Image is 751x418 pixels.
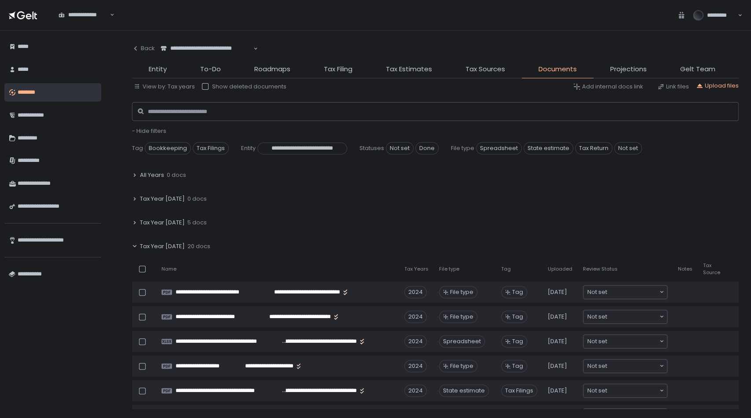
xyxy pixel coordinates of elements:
span: 5 docs [187,219,207,227]
span: Tax Sources [465,64,505,74]
span: Tag [512,288,523,296]
span: Roadmaps [254,64,290,74]
span: Tax Filings [193,142,229,154]
span: 20 docs [187,242,210,250]
span: Statuses [359,144,384,152]
span: Tax Year [DATE] [140,195,185,203]
span: Tax Return [575,142,612,154]
button: Upload files [696,82,739,90]
span: Name [161,266,176,272]
span: Not set [386,142,414,154]
span: [DATE] [548,387,567,395]
span: File type [451,144,474,152]
span: Done [415,142,439,154]
button: Link files [657,83,689,91]
button: View by: Tax years [134,83,195,91]
input: Search for option [59,19,109,28]
span: Tag [501,266,511,272]
span: Tag [512,313,523,321]
span: Not set [587,362,607,370]
span: To-Do [200,64,221,74]
div: Search for option [583,359,667,373]
div: State estimate [439,385,489,397]
div: Search for option [583,335,667,348]
span: File type [450,313,473,321]
button: Add internal docs link [573,83,643,91]
div: Search for option [155,40,258,58]
input: Search for option [607,312,659,321]
span: Review Status [583,266,618,272]
span: Not set [587,288,607,297]
div: 2024 [404,311,427,323]
span: Tag [512,337,523,345]
span: State estimate [524,142,573,154]
div: 2024 [404,385,427,397]
span: Not set [587,312,607,321]
span: Entity [241,144,256,152]
div: Search for option [53,6,114,24]
div: 2024 [404,335,427,348]
span: Not set [587,386,607,395]
span: Tag [512,362,523,370]
span: Not set [587,337,607,346]
div: Spreadsheet [439,335,485,348]
span: [DATE] [548,313,567,321]
span: Documents [539,64,577,74]
span: Projections [610,64,647,74]
span: 0 docs [187,195,207,203]
input: Search for option [607,337,659,346]
span: Bookkeeping [145,142,191,154]
div: 2024 [404,360,427,372]
span: Tax Estimates [386,64,432,74]
span: Tax Filings [501,385,537,397]
span: Notes [678,266,692,272]
span: [DATE] [548,288,567,296]
span: Uploaded [548,266,572,272]
span: Tax Year [DATE] [140,242,185,250]
input: Search for option [161,52,253,61]
input: Search for option [607,386,659,395]
span: Tag [132,144,143,152]
span: Tax Source [703,262,723,275]
input: Search for option [607,288,659,297]
span: File type [450,362,473,370]
div: 2024 [404,286,427,298]
span: Tax Year [DATE] [140,219,185,227]
button: - Hide filters [132,127,166,135]
span: [DATE] [548,362,567,370]
span: File type [439,266,459,272]
span: Gelt Team [680,64,715,74]
span: Tax Years [404,266,429,272]
div: Back [132,44,155,52]
span: All Years [140,171,164,179]
input: Search for option [607,362,659,370]
div: Search for option [583,286,667,299]
div: Search for option [583,384,667,397]
span: [DATE] [548,337,567,345]
button: Back [132,40,155,57]
span: Spreadsheet [476,142,522,154]
span: File type [450,288,473,296]
span: Tax Filing [324,64,352,74]
span: Not set [614,142,642,154]
span: 0 docs [167,171,186,179]
div: Search for option [583,310,667,323]
span: Entity [149,64,167,74]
